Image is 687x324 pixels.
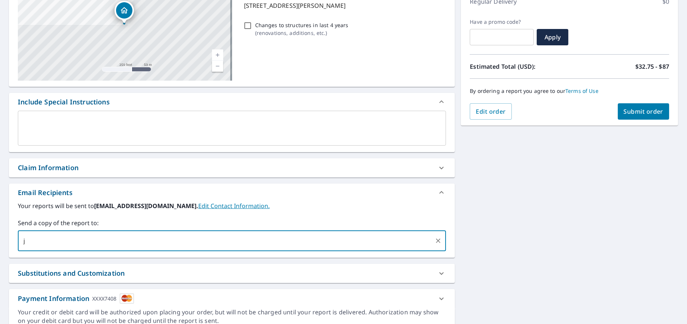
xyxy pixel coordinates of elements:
[476,107,506,116] span: Edit order
[635,62,669,71] p: $32.75 - $87
[470,103,512,120] button: Edit order
[9,289,455,308] div: Payment InformationXXXX7408cardImage
[537,29,568,45] button: Apply
[255,29,349,37] p: ( renovations, additions, etc. )
[115,1,134,24] div: Dropped pin, building 1, Residential property, 6006 Lee Ave Murfreesboro, TN 37129
[18,294,134,304] div: Payment Information
[18,163,78,173] div: Claim Information
[9,93,455,111] div: Include Special Instructions
[92,294,116,304] div: XXXX7408
[433,236,443,246] button: Clear
[470,19,534,25] label: Have a promo code?
[624,107,664,116] span: Submit order
[9,158,455,177] div: Claim Information
[18,218,446,227] label: Send a copy of the report to:
[565,87,598,94] a: Terms of Use
[543,33,562,41] span: Apply
[9,264,455,283] div: Substitutions and Customization
[120,294,134,304] img: cardImage
[470,62,569,71] p: Estimated Total (USD):
[18,97,110,107] div: Include Special Instructions
[18,268,125,278] div: Substitutions and Customization
[9,184,455,201] div: Email Recipients
[212,49,223,61] a: Current Level 17, Zoom In
[470,88,669,94] p: By ordering a report you agree to our
[94,202,198,210] b: [EMAIL_ADDRESS][DOMAIN_NAME].
[244,1,443,10] p: [STREET_ADDRESS][PERSON_NAME]
[198,202,270,210] a: EditContactInfo
[255,21,349,29] p: Changes to structures in last 4 years
[18,188,73,198] div: Email Recipients
[212,61,223,72] a: Current Level 17, Zoom Out
[18,201,446,210] label: Your reports will be sent to
[618,103,670,120] button: Submit order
